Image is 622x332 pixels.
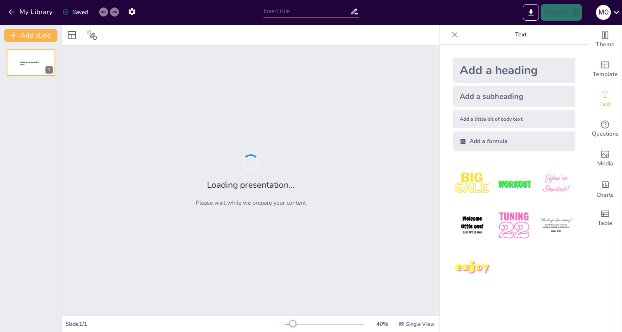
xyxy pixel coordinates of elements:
div: Get real-time input from your audience [589,114,622,144]
div: Add images, graphics, shapes or video [589,144,622,174]
p: Please wait while we prepare your content [196,199,306,207]
div: Slide 1 / 1 [65,320,285,328]
button: Export to PowerPoint [523,4,539,21]
h2: Loading presentation... [207,179,295,191]
span: Template [593,70,618,79]
span: Text [599,100,611,109]
input: Insert title [264,5,350,17]
div: Change the overall theme [589,25,622,55]
div: Add a heading [453,58,575,83]
div: Add a table [589,203,622,233]
img: 3.jpeg [537,165,575,203]
div: Add charts and graphs [589,174,622,203]
img: 4.jpeg [453,206,491,245]
div: 1 [7,49,55,76]
div: Add ready made slides [589,55,622,84]
div: Add text boxes [589,84,622,114]
div: 1 [45,66,53,74]
div: Layout [65,29,78,42]
img: 6.jpeg [537,206,575,245]
button: M O [596,4,611,21]
span: Theme [596,40,615,49]
img: 7.jpeg [453,248,491,287]
span: Media [597,159,613,168]
span: Sendsteps presentation editor [20,61,39,66]
div: Add a subheading [453,86,575,107]
div: Add a little bit of body text [453,110,575,128]
span: Table [598,219,613,228]
button: Present [541,4,582,21]
span: Single View [406,321,434,327]
span: Charts [596,191,614,200]
div: 40 % [372,320,392,328]
img: 2.jpeg [495,165,533,203]
span: Position [87,30,97,40]
p: Text [461,25,580,45]
span: Questions [592,129,619,139]
div: Saved [62,8,88,16]
button: My Library [6,5,56,19]
img: 1.jpeg [453,165,491,203]
button: Add slide [4,29,57,42]
img: 5.jpeg [495,206,533,245]
div: Add a formula [453,131,575,151]
div: M O [596,5,611,20]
